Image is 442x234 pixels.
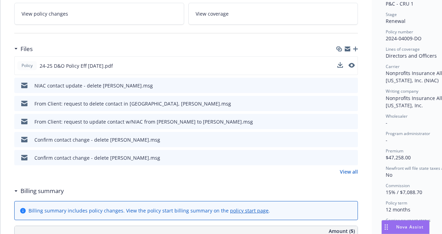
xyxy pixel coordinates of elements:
div: Drag to move [382,220,391,234]
span: Writing company [386,88,418,94]
div: From Client: request to delete contact in [GEOGRAPHIC_DATA], [PERSON_NAME].msg [34,100,231,107]
span: Policy [20,62,34,69]
div: From Client: request to update contact w/NIAC from [PERSON_NAME] to [PERSON_NAME].msg [34,118,253,125]
span: - [386,119,387,126]
span: View coverage [196,10,229,17]
button: download file [338,118,343,125]
span: Premium [386,148,403,154]
div: Files [14,44,33,53]
button: download file [338,154,343,161]
div: Billing summary includes policy changes. View the policy start billing summary on the . [28,207,270,214]
span: Stage [386,11,397,17]
span: Carrier [386,64,400,69]
span: Carrier payment status [386,217,431,223]
span: 15% / $7,088.70 [386,189,422,195]
button: preview file [349,62,355,69]
button: preview file [349,82,355,89]
button: download file [338,100,343,107]
div: Billing summary [14,186,64,195]
span: 12 months [386,206,410,213]
button: Nova Assist [382,220,429,234]
span: 2024-04009-DO [386,35,421,42]
span: Policy term [386,200,407,206]
span: Commission [386,183,410,189]
span: View policy changes [22,10,68,17]
span: Policy number [386,29,413,35]
button: preview file [349,154,355,161]
a: View coverage [188,3,358,25]
button: download file [337,62,343,68]
a: View policy changes [14,3,184,25]
span: $47,258.00 [386,154,411,161]
span: Wholesaler [386,113,408,119]
button: download file [337,62,343,69]
button: download file [338,136,343,143]
a: policy start page [230,207,269,214]
a: View all [340,168,358,175]
h3: Billing summary [21,186,64,195]
span: No [386,172,392,178]
span: Renewal [386,18,406,24]
h3: Files [21,44,33,53]
span: Directors and Officers [386,52,437,59]
span: 24-25 D&O Policy Eff [DATE].pdf [40,62,113,69]
span: - [386,137,387,143]
span: Program administrator [386,131,430,136]
button: download file [338,82,343,89]
span: Nova Assist [396,224,424,230]
div: NIAC contact update - delete [PERSON_NAME].msg [34,82,153,89]
button: preview file [349,63,355,68]
button: preview file [349,136,355,143]
span: P&C - CRU 1 [386,0,414,7]
div: Confirm contact change - delete [PERSON_NAME].msg [34,136,160,143]
button: preview file [349,100,355,107]
button: preview file [349,118,355,125]
span: Lines of coverage [386,46,420,52]
div: Confirm contact change - delete [PERSON_NAME].msg [34,154,160,161]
